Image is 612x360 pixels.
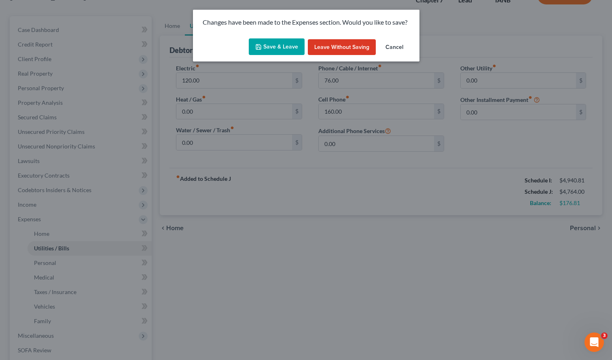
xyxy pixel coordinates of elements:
button: Leave without Saving [308,39,376,55]
span: 3 [601,332,608,339]
iframe: Intercom live chat [584,332,604,352]
p: Changes have been made to the Expenses section. Would you like to save? [203,18,410,27]
button: Save & Leave [249,38,305,55]
button: Cancel [379,39,410,55]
